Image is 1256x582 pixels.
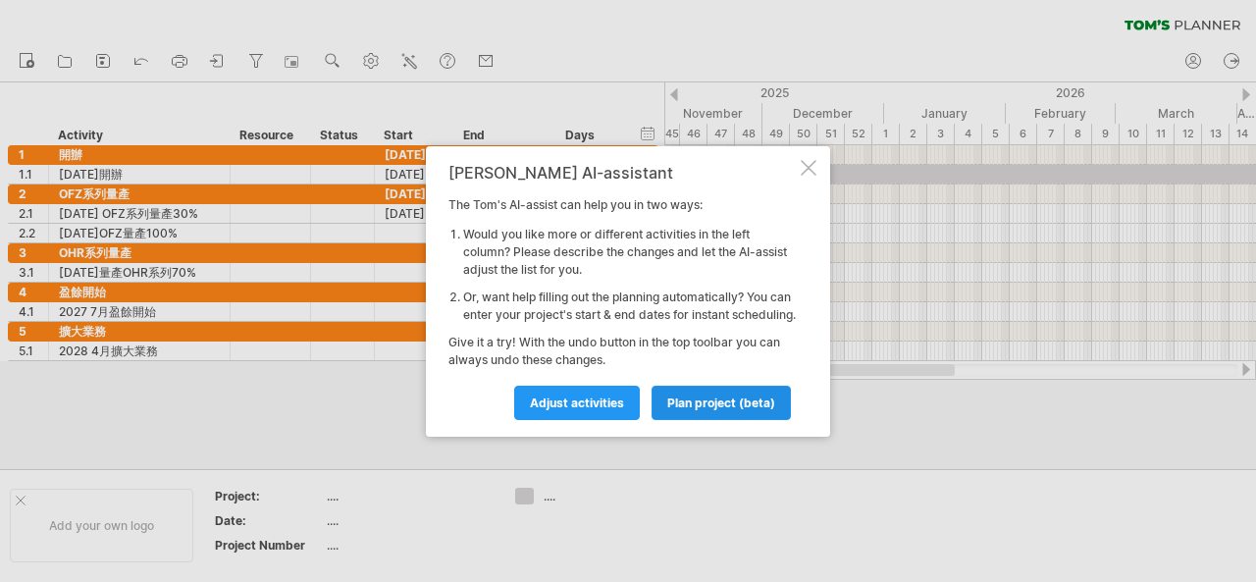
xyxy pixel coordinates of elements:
div: [PERSON_NAME] AI-assistant [448,164,797,182]
span: Adjust activities [530,396,624,410]
a: Adjust activities [514,386,640,420]
span: plan project (beta) [667,396,775,410]
li: Or, want help filling out the planning automatically? You can enter your project's start & end da... [463,289,797,324]
div: The Tom's AI-assist can help you in two ways: Give it a try! With the undo button in the top tool... [448,164,797,419]
li: Would you like more or different activities in the left column? Please describe the changes and l... [463,226,797,279]
a: plan project (beta) [652,386,791,420]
